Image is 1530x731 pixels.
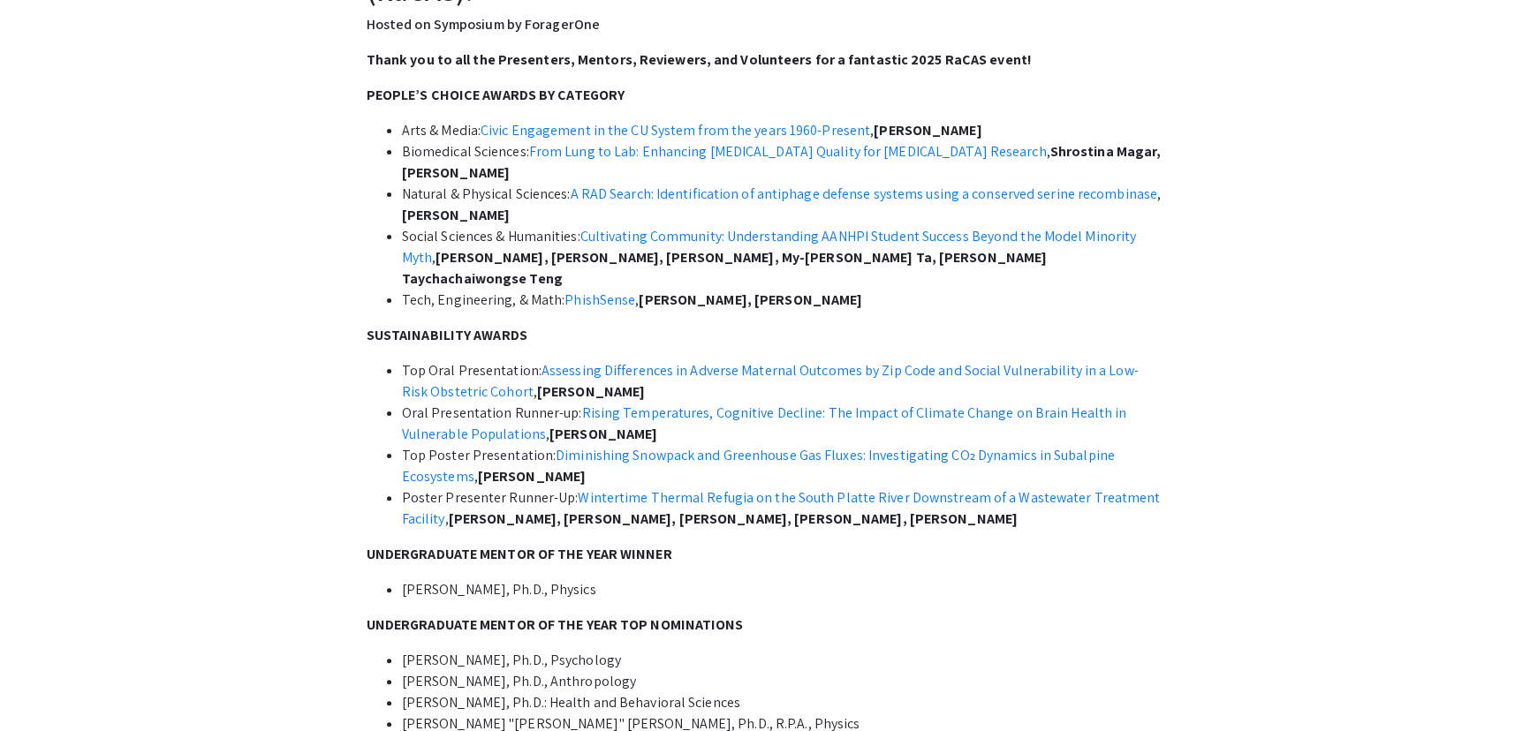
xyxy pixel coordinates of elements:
[402,248,1047,288] strong: [PERSON_NAME], [PERSON_NAME], [PERSON_NAME], My-[PERSON_NAME] Ta, [PERSON_NAME] Taychachaiwongse ...
[478,467,586,486] strong: [PERSON_NAME]
[402,487,1164,530] li: Poster Presenter Runner-Up: ,
[402,226,1164,290] li: Social Sciences & Humanities: ,
[402,206,510,224] strong: [PERSON_NAME]
[402,579,1164,600] li: [PERSON_NAME], Ph.D., Physics
[874,121,981,139] strong: [PERSON_NAME]
[549,425,657,443] strong: [PERSON_NAME]
[367,86,625,104] strong: PEOPLE’S CHOICE AWARDS BY CATEGORY
[481,121,870,139] a: Civic Engagement in the CU System from the years 1960-Present
[402,671,1164,692] li: [PERSON_NAME], Ph.D., Anthropology
[367,615,744,634] strong: UNDERGRADUATE MENTOR OF THE YEAR TOP NOMINATIONS
[402,184,1164,226] li: Natural & Physical Sciences: ,
[402,290,1164,311] li: Tech, Engineering, & Math: ,
[13,652,75,718] iframe: Chat
[402,403,1127,443] a: Rising Temperatures, Cognitive Decline: The Impact of Climate Change on Brain Health in Vulnerabl...
[367,545,672,563] strong: UNDERGRADUATE MENTOR OF THE YEAR WINNER
[367,14,1164,35] p: Hosted on Symposium by ForagerOne
[571,185,1157,203] a: A RAD Search: Identification of antiphage defense systems using a conserved serine recombinase
[367,50,1032,69] strong: Thank you to all the Presenters, Mentors, Reviewers, and Volunteers for a fantastic 2025 RaCAS ev...
[639,290,862,309] strong: [PERSON_NAME], [PERSON_NAME]
[402,403,1164,445] li: Oral Presentation Runner-up: ,
[537,382,645,401] strong: [PERSON_NAME]
[402,446,1115,486] a: Diminishing Snowpack and Greenhouse Gas Fluxes: Investigating CO₂ Dynamics in Subalpine Ecosystems
[367,326,527,344] strong: SUSTAINABILITY AWARDS
[402,488,1161,528] a: Wintertime Thermal Refugia on the South Platte River Downstream of a Wastewater Treatment Facility
[402,141,1164,184] li: Biomedical Sciences: ,
[529,142,1047,161] a: From Lung to Lab: Enhancing [MEDICAL_DATA] Quality for [MEDICAL_DATA] Research
[564,290,635,309] a: PhishSense
[402,650,1164,671] li: [PERSON_NAME], Ph.D., Psychology
[402,227,1136,267] a: Cultivating Community: Understanding AANHPI Student Success Beyond the Model Minority Myth
[449,509,1018,528] strong: [PERSON_NAME], [PERSON_NAME], [PERSON_NAME], [PERSON_NAME], [PERSON_NAME]
[402,361,1139,401] a: Assessing Differences in Adverse Maternal Outcomes by Zip Code and Social Vulnerability in a Low-...
[402,120,1164,141] li: Arts & Media: ,
[402,692,1164,713] li: [PERSON_NAME], Ph.D.: Health and Behavioral Sciences
[402,360,1164,403] li: Top Oral Presentation: ,
[402,445,1164,487] li: Top Poster Presentation: ,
